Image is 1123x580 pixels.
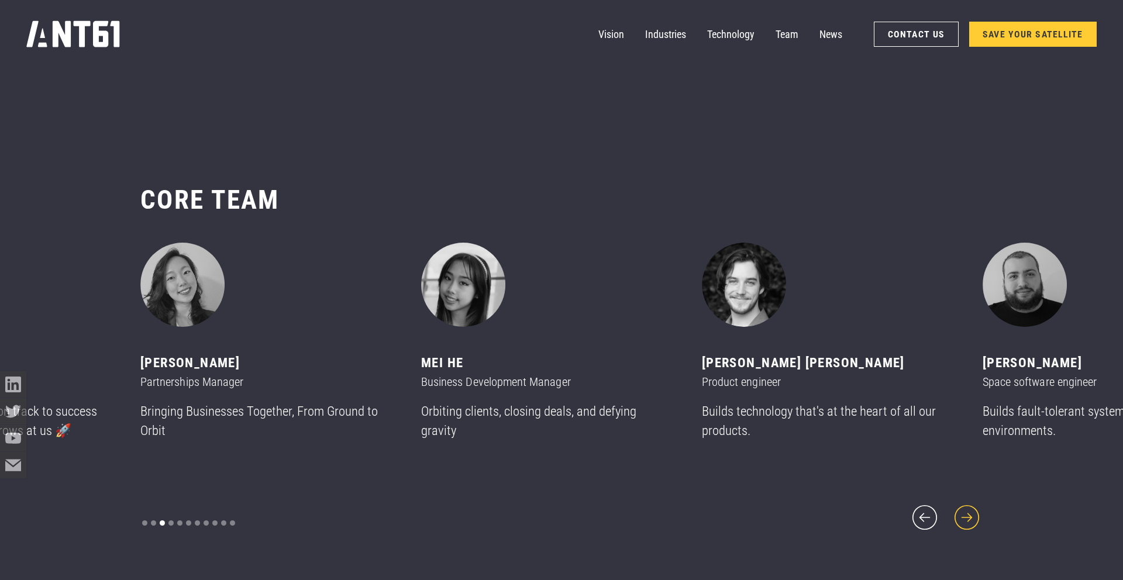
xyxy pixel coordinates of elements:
div: Show slide 7 of 11 [195,520,200,526]
div: Show slide 11 of 11 [230,520,235,526]
div: Show slide 2 of 11 [151,520,156,526]
p: Orbiting clients, closing deals, and defying gravity [421,402,670,441]
div: [PERSON_NAME] [PERSON_NAME] [702,353,951,373]
div: Product engineer [702,373,951,391]
div: [PERSON_NAME] [140,353,390,373]
div: carousel [140,243,983,533]
div: Show slide 5 of 11 [177,520,182,526]
div: previous slide [909,502,941,533]
div: Show slide 10 of 11 [221,520,226,526]
a: Industries [645,21,686,47]
div: Show slide 4 of 11 [168,520,174,526]
a: Technology [707,21,755,47]
a: Team [776,21,798,47]
div: MeI He [421,353,670,373]
h2: CORE team [140,184,646,216]
div: Partnerships Manager [140,373,390,391]
div: 3 of 11 [140,243,421,450]
a: News [819,21,842,47]
div: next slide [951,502,983,533]
div: 4 of 11 [421,243,702,450]
div: Business Development Manager [421,373,670,391]
div: Show slide 6 of 11 [186,520,191,526]
a: home [26,17,120,51]
p: Builds technology that's at the heart of all our products. [702,402,951,441]
div: Show slide 9 of 11 [212,520,218,526]
div: Show slide 8 of 11 [204,520,209,526]
a: Vision [598,21,624,47]
a: Contact Us [874,22,958,47]
a: SAVE YOUR SATELLITE [969,22,1097,47]
div: Show slide 1 of 11 [142,520,147,526]
p: Bringing Businesses Together, From Ground to Orbit [140,402,390,441]
div: 5 of 11 [702,243,983,450]
div: Show slide 3 of 11 [160,520,165,526]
